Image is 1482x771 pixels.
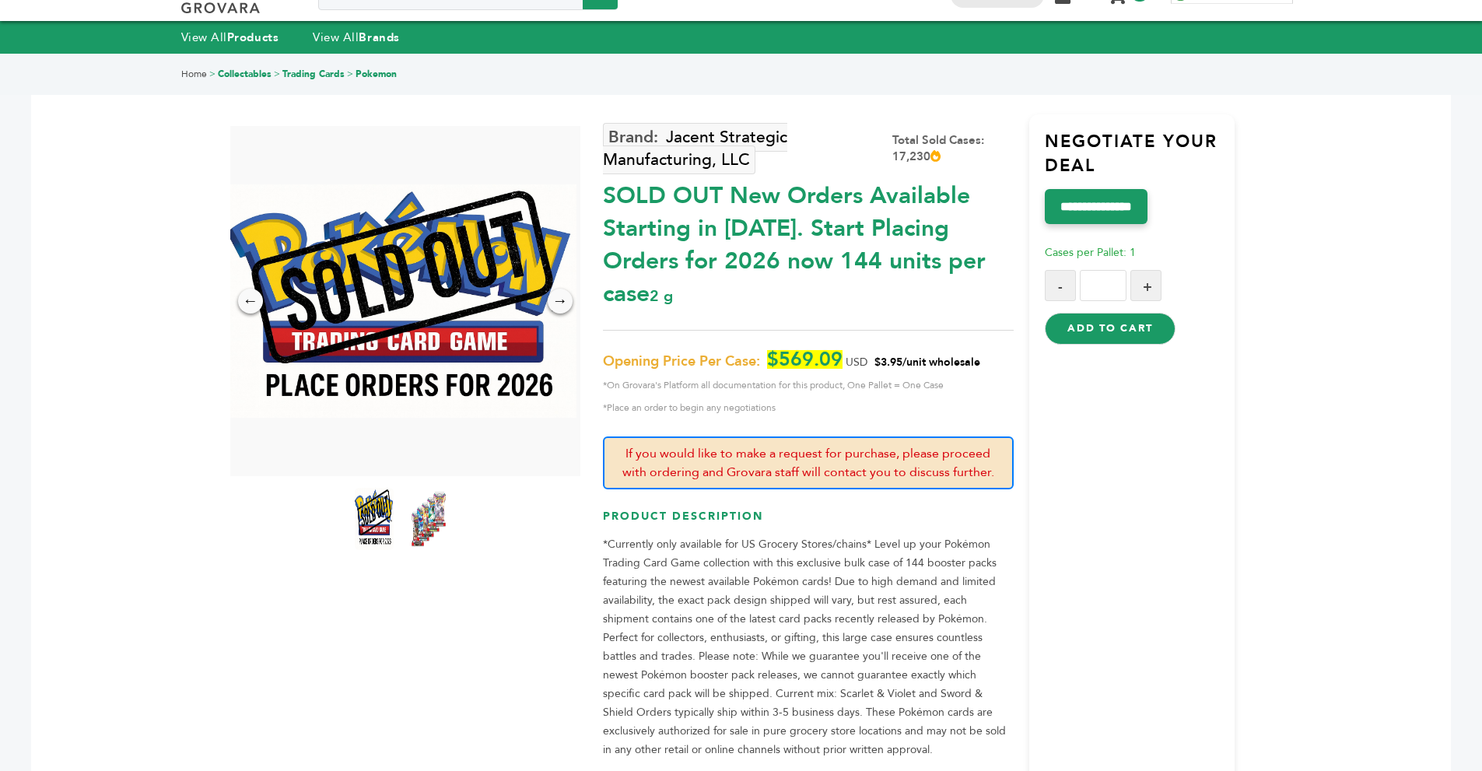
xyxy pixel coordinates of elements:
div: SOLD OUT New Orders Available Starting in [DATE]. Start Placing Orders for 2026 now 144 units per... [603,172,1014,310]
a: Collectables [218,68,272,80]
span: *Place an order to begin any negotiations [603,398,1014,417]
span: Opening Price Per Case: [603,352,760,371]
button: Add to Cart [1045,313,1175,344]
span: $3.95/unit wholesale [874,355,980,370]
strong: Products [227,30,279,45]
a: Home [181,68,207,80]
h3: Product Description [603,509,1014,536]
span: > [209,68,215,80]
button: - [1045,270,1076,301]
a: View AllProducts [181,30,279,45]
a: Pokemon [356,68,397,80]
span: 2 g [650,286,673,307]
div: Total Sold Cases: 17,230 [892,132,1014,165]
img: *SOLD OUT* New Orders Available Starting in 2026. Start Placing Orders for 2026 now! 144 units pe... [409,488,448,550]
a: Jacent Strategic Manufacturing, LLC [603,123,787,174]
div: ← [238,289,263,314]
h3: Negotiate Your Deal [1045,130,1235,190]
span: > [274,68,280,80]
img: *SOLD OUT* New Orders Available Starting in 2026. Start Placing Orders for 2026 now! 144 units pe... [355,488,394,550]
button: + [1130,270,1161,301]
p: *Currently only available for US Grocery Stores/chains* Level up your Pokémon Trading Card Game c... [603,535,1014,759]
span: $569.09 [767,350,843,369]
span: Cases per Pallet: 1 [1045,245,1136,260]
img: *SOLD OUT* New Orders Available Starting in 2026. Start Placing Orders for 2026 now! 144 units pe... [226,184,576,418]
span: USD [846,355,867,370]
p: If you would like to make a request for purchase, please proceed with ordering and Grovara staff ... [603,436,1014,489]
a: Trading Cards [282,68,345,80]
span: *On Grovara's Platform all documentation for this product, One Pallet = One Case [603,376,1014,394]
span: > [347,68,353,80]
div: → [548,289,573,314]
a: View AllBrands [313,30,400,45]
strong: Brands [359,30,399,45]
